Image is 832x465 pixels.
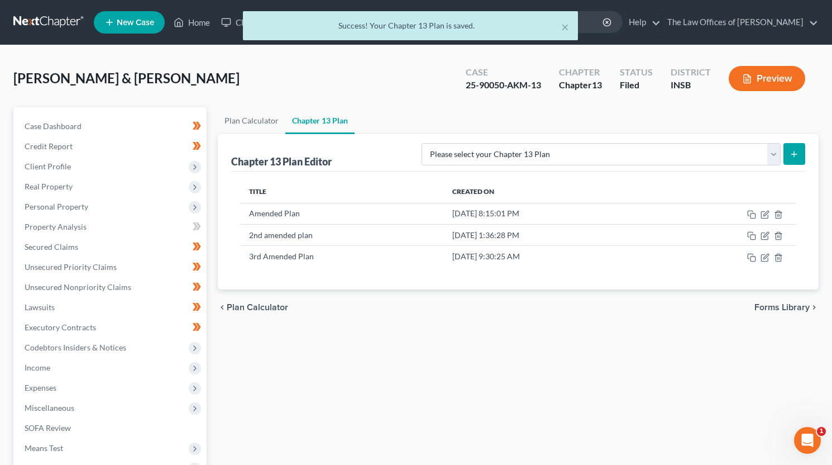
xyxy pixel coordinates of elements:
[466,66,541,79] div: Case
[443,203,653,224] td: [DATE] 8:15:01 PM
[25,363,50,372] span: Income
[16,257,207,277] a: Unsecured Priority Claims
[592,79,602,90] span: 13
[16,418,207,438] a: SOFA Review
[620,66,653,79] div: Status
[25,202,88,211] span: Personal Property
[16,317,207,338] a: Executory Contracts
[16,297,207,317] a: Lawsuits
[25,262,117,272] span: Unsecured Priority Claims
[754,303,819,312] button: Forms Library chevron_right
[218,107,285,134] a: Plan Calculator
[671,66,711,79] div: District
[240,203,443,224] td: Amended Plan
[231,155,332,168] div: Chapter 13 Plan Editor
[240,246,443,267] td: 3rd Amended Plan
[285,107,355,134] a: Chapter 13 Plan
[16,277,207,297] a: Unsecured Nonpriority Claims
[25,182,73,191] span: Real Property
[16,217,207,237] a: Property Analysis
[25,403,74,412] span: Miscellaneous
[25,423,71,433] span: SOFA Review
[794,427,821,454] iframe: Intercom live chat
[25,443,63,453] span: Means Test
[16,237,207,257] a: Secured Claims
[218,303,288,312] button: chevron_left Plan Calculator
[25,121,82,131] span: Case Dashboard
[810,303,819,312] i: chevron_right
[671,79,711,92] div: INSB
[443,224,653,245] td: [DATE] 1:36:28 PM
[25,282,131,292] span: Unsecured Nonpriority Claims
[25,141,73,151] span: Credit Report
[16,136,207,156] a: Credit Report
[443,246,653,267] td: [DATE] 9:30:25 AM
[559,79,602,92] div: Chapter
[218,303,227,312] i: chevron_left
[559,66,602,79] div: Chapter
[240,181,443,203] th: Title
[25,343,126,352] span: Codebtors Insiders & Notices
[25,222,87,231] span: Property Analysis
[25,302,55,312] span: Lawsuits
[620,79,653,92] div: Filed
[16,116,207,136] a: Case Dashboard
[25,162,71,171] span: Client Profile
[252,20,569,31] div: Success! Your Chapter 13 Plan is saved.
[25,322,96,332] span: Executory Contracts
[754,303,810,312] span: Forms Library
[13,70,240,86] span: [PERSON_NAME] & [PERSON_NAME]
[817,427,826,436] span: 1
[443,181,653,203] th: Created On
[466,79,541,92] div: 25-90050-AKM-13
[25,383,56,392] span: Expenses
[561,20,569,34] button: ×
[240,224,443,245] td: 2nd amended plan
[227,303,288,312] span: Plan Calculator
[25,242,78,252] span: Secured Claims
[729,66,805,91] button: Preview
